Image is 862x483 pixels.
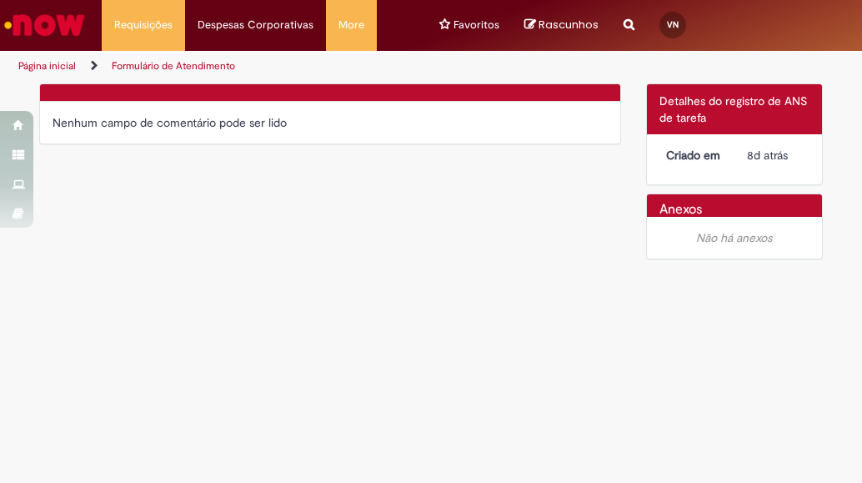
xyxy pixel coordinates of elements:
[667,19,679,30] span: VN
[659,93,807,125] span: Detalhes do registro de ANS de tarefa
[696,230,772,245] em: Não há anexos
[18,59,76,73] a: Página inicial
[454,17,499,33] span: Favoritos
[112,59,235,73] a: Formulário de Atendimento
[338,17,364,33] span: More
[747,147,804,164] div: 22/09/2025 08:50:03
[2,8,88,42] img: ServiceNow
[654,147,735,164] dt: Criado em
[747,148,788,163] span: 8d atrás
[539,17,599,33] span: Rascunhos
[659,203,702,218] h2: Anexos
[198,17,313,33] span: Despesas Corporativas
[524,17,599,33] a: No momento, sua lista de rascunhos tem 0 Itens
[13,51,490,82] ul: Trilhas de página
[53,114,608,131] div: Nenhum campo de comentário pode ser lido
[114,17,173,33] span: Requisições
